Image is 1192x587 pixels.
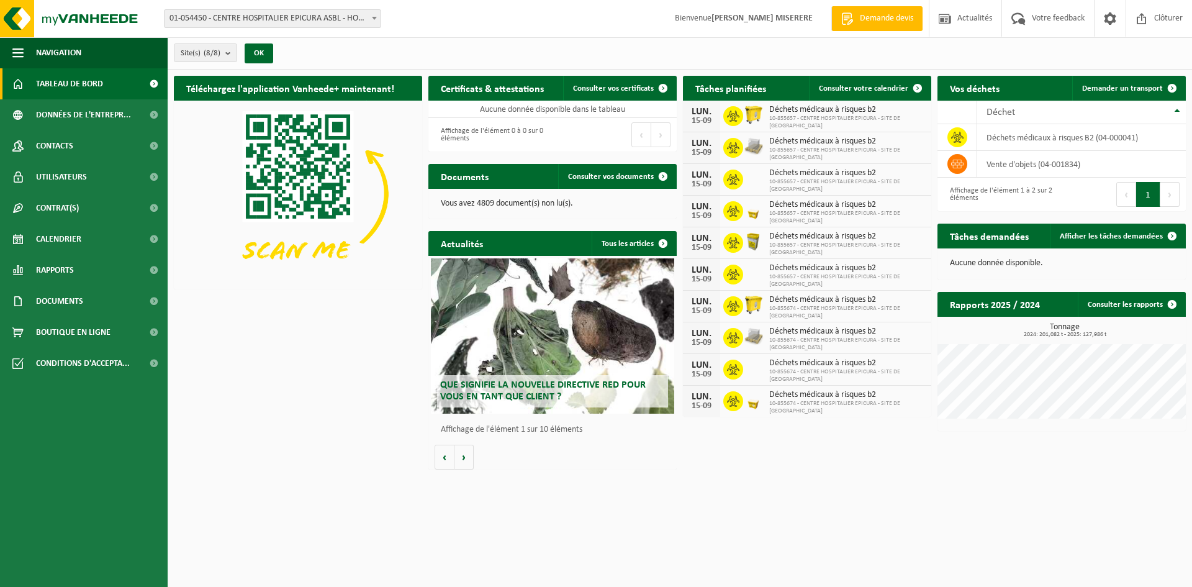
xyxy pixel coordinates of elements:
span: Contrat(s) [36,193,79,224]
button: Next [1160,182,1180,207]
img: WB-0770-HPE-YW-14 [743,104,764,125]
p: Vous avez 4809 document(s) non lu(s). [441,199,664,208]
div: 15-09 [689,180,714,189]
span: Déchet [987,107,1015,117]
img: LP-PA-00000-WDN-11 [743,136,764,157]
button: Vorige [435,445,454,470]
span: Consulter vos certificats [573,84,654,93]
span: Déchets médicaux à risques b2 [769,295,925,305]
div: LUN. [689,360,714,370]
div: 15-09 [689,402,714,411]
span: Déchets médicaux à risques b2 [769,390,925,400]
span: Déchets médicaux à risques b2 [769,137,925,147]
span: Déchets médicaux à risques b2 [769,327,925,337]
button: 1 [1136,182,1160,207]
a: Consulter vos documents [558,164,675,189]
span: Calendrier [36,224,81,255]
span: Que signifie la nouvelle directive RED pour vous en tant que client ? [440,380,646,402]
span: Déchets médicaux à risques b2 [769,232,925,242]
span: Données de l'entrepr... [36,99,131,130]
span: 10-855674 - CENTRE HOSPITALIER EPICURA - SITE DE [GEOGRAPHIC_DATA] [769,337,925,352]
div: 15-09 [689,370,714,379]
span: 01-054450 - CENTRE HOSPITALIER EPICURA ASBL - HORNU [164,9,381,28]
span: 10-855657 - CENTRE HOSPITALIER EPICURA - SITE DE [GEOGRAPHIC_DATA] [769,147,925,162]
span: Déchets médicaux à risques b2 [769,358,925,368]
span: 01-054450 - CENTRE HOSPITALIER EPICURA ASBL - HORNU [165,10,381,27]
button: OK [245,43,273,63]
span: 10-855674 - CENTRE HOSPITALIER EPICURA - SITE DE [GEOGRAPHIC_DATA] [769,305,925,320]
a: Consulter les rapports [1078,292,1185,317]
a: Consulter vos certificats [563,76,675,101]
h2: Rapports 2025 / 2024 [937,292,1052,316]
div: LUN. [689,392,714,402]
span: Afficher les tâches demandées [1060,232,1163,240]
div: LUN. [689,170,714,180]
span: Utilisateurs [36,162,87,193]
span: Demande devis [857,12,916,25]
div: LUN. [689,329,714,339]
div: LUN. [689,139,714,148]
img: LP-SB-00030-HPE-C6 [743,389,764,411]
h2: Téléchargez l'application Vanheede+ maintenant! [174,76,407,100]
button: Site(s)(8/8) [174,43,237,62]
a: Demande devis [831,6,923,31]
div: 15-09 [689,117,714,125]
button: Previous [1116,182,1136,207]
h2: Documents [428,164,501,188]
td: déchets médicaux à risques B2 (04-000041) [977,124,1186,151]
span: Consulter vos documents [568,173,654,181]
strong: [PERSON_NAME] MISERERE [711,14,813,23]
img: LP-PA-00000-WDN-11 [743,326,764,347]
span: Conditions d'accepta... [36,348,130,379]
a: Que signifie la nouvelle directive RED pour vous en tant que client ? [431,258,674,414]
h2: Tâches planifiées [683,76,779,100]
p: Aucune donnée disponible. [950,259,1173,268]
p: Affichage de l'élément 1 sur 10 éléments [441,425,670,434]
span: Documents [36,286,83,317]
span: Site(s) [181,44,220,63]
div: 15-09 [689,212,714,221]
div: Affichage de l'élément 1 à 2 sur 2 éléments [944,181,1055,208]
span: Consulter votre calendrier [819,84,908,93]
div: 15-09 [689,243,714,252]
span: Déchets médicaux à risques b2 [769,263,925,273]
a: Demander un transport [1072,76,1185,101]
span: Demander un transport [1082,84,1163,93]
img: WB-0770-HPE-YW-14 [743,294,764,316]
img: LP-SB-00045-CRB-21 [743,231,764,252]
h2: Certificats & attestations [428,76,556,100]
span: 10-855674 - CENTRE HOSPITALIER EPICURA - SITE DE [GEOGRAPHIC_DATA] [769,368,925,383]
span: Déchets médicaux à risques b2 [769,200,925,210]
span: 10-855674 - CENTRE HOSPITALIER EPICURA - SITE DE [GEOGRAPHIC_DATA] [769,400,925,415]
span: Boutique en ligne [36,317,111,348]
button: Previous [631,122,651,147]
span: 10-855657 - CENTRE HOSPITALIER EPICURA - SITE DE [GEOGRAPHIC_DATA] [769,115,925,130]
div: 15-09 [689,275,714,284]
div: LUN. [689,265,714,275]
button: Volgende [454,445,474,470]
span: 10-855657 - CENTRE HOSPITALIER EPICURA - SITE DE [GEOGRAPHIC_DATA] [769,273,925,288]
a: Afficher les tâches demandées [1050,224,1185,248]
a: Tous les articles [592,231,675,256]
td: Aucune donnée disponible dans le tableau [428,101,677,118]
span: 10-855657 - CENTRE HOSPITALIER EPICURA - SITE DE [GEOGRAPHIC_DATA] [769,210,925,225]
h3: Tonnage [944,323,1186,338]
div: 15-09 [689,339,714,347]
div: 15-09 [689,307,714,316]
count: (8/8) [204,49,220,57]
img: Download de VHEPlus App [174,101,422,287]
h2: Vos déchets [937,76,1012,100]
div: 15-09 [689,148,714,157]
a: Consulter votre calendrier [809,76,930,101]
span: 10-855657 - CENTRE HOSPITALIER EPICURA - SITE DE [GEOGRAPHIC_DATA] [769,178,925,193]
div: LUN. [689,234,714,243]
span: Tableau de bord [36,68,103,99]
div: Affichage de l'élément 0 à 0 sur 0 éléments [435,121,546,148]
img: LP-SB-00030-HPE-C6 [743,199,764,221]
td: vente d'objets (04-001834) [977,151,1186,178]
span: Rapports [36,255,74,286]
span: Navigation [36,37,81,68]
h2: Tâches demandées [937,224,1041,248]
h2: Actualités [428,231,495,255]
div: LUN. [689,202,714,212]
